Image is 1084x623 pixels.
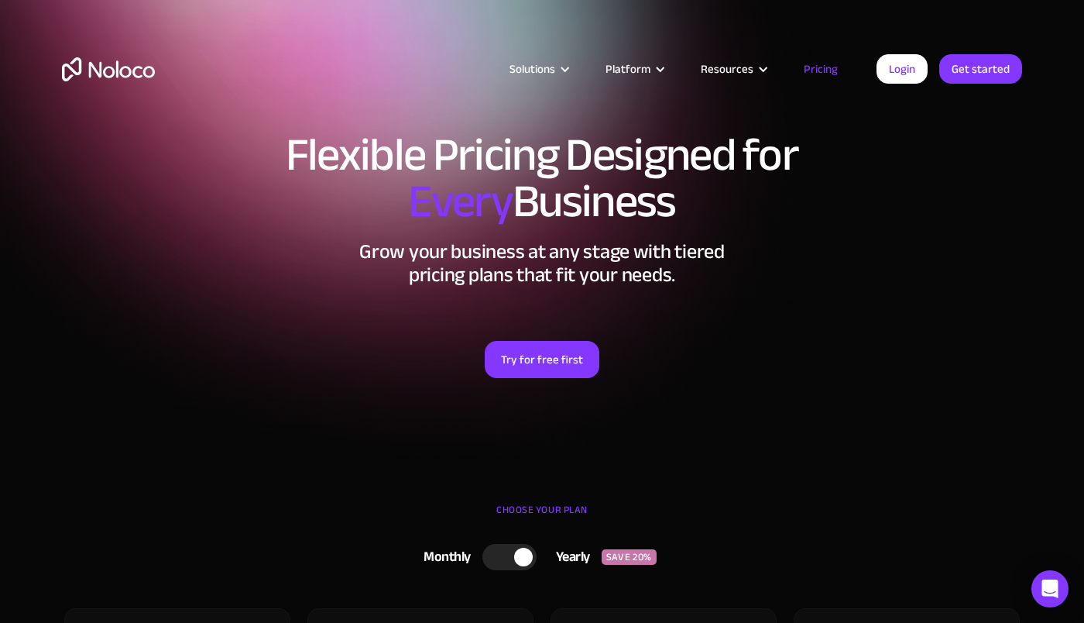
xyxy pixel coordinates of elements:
div: Open Intercom Messenger [1031,570,1069,608]
div: Resources [681,59,784,79]
div: Yearly [537,546,602,569]
a: Pricing [784,59,857,79]
a: home [62,57,155,81]
div: Platform [605,59,650,79]
a: Get started [939,54,1022,84]
div: Solutions [509,59,555,79]
h1: Flexible Pricing Designed for Business [62,132,1022,225]
div: Resources [701,59,753,79]
div: Monthly [404,546,482,569]
div: SAVE 20% [602,549,657,565]
span: Every [408,158,513,245]
h2: Grow your business at any stage with tiered pricing plans that fit your needs. [62,240,1022,287]
div: CHOOSE YOUR PLAN [62,498,1022,537]
a: Login [876,54,928,84]
a: Try for free first [485,341,599,378]
div: Solutions [490,59,586,79]
div: Platform [586,59,681,79]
